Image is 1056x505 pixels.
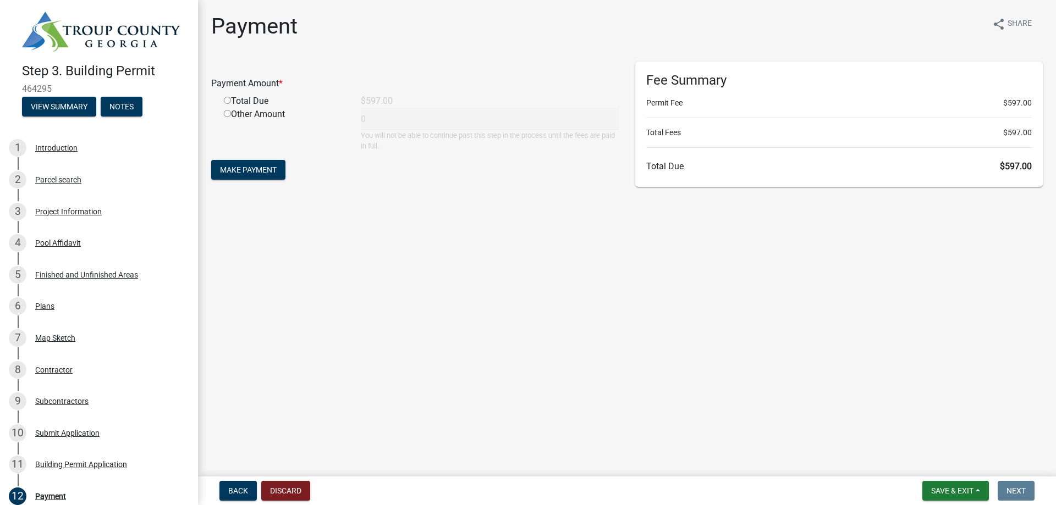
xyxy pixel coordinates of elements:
span: $597.00 [1000,161,1032,171]
div: Other Amount [216,108,353,151]
button: Next [998,481,1035,501]
div: 11 [9,456,26,473]
div: 7 [9,329,26,347]
wm-modal-confirm: Summary [22,103,96,112]
span: Next [1007,486,1026,495]
div: Project Information [35,208,102,215]
button: Discard [261,481,310,501]
span: Back [228,486,248,495]
span: $597.00 [1003,97,1032,109]
div: 6 [9,297,26,315]
div: Contractor [35,366,73,374]
div: 8 [9,361,26,379]
button: shareShare [983,13,1041,35]
div: Pool Affidavit [35,239,81,247]
h6: Fee Summary [646,73,1032,88]
div: 4 [9,234,26,252]
li: Permit Fee [646,97,1032,109]
button: Notes [101,97,142,116]
div: 1 [9,139,26,157]
div: Map Sketch [35,334,75,342]
button: Save & Exit [922,481,989,501]
button: Back [219,481,257,501]
wm-modal-confirm: Notes [101,103,142,112]
h1: Payment [211,13,298,40]
img: Troup County, Georgia [22,12,180,52]
span: Share [1008,18,1032,31]
li: Total Fees [646,127,1032,138]
div: 3 [9,203,26,220]
div: 10 [9,424,26,442]
div: 2 [9,171,26,188]
div: Subcontractors [35,397,89,405]
span: Save & Exit [931,486,974,495]
div: Plans [35,302,54,310]
div: Payment Amount [203,77,627,90]
div: 5 [9,266,26,284]
button: Make Payment [211,160,285,180]
h4: Step 3. Building Permit [22,63,189,79]
i: share [992,18,1005,31]
h6: Total Due [646,161,1032,171]
div: Finished and Unfinished Areas [35,271,138,279]
span: $597.00 [1003,127,1032,138]
span: Make Payment [220,165,277,174]
div: Payment [35,492,66,500]
div: Submit Application [35,429,100,437]
div: 9 [9,392,26,410]
div: Parcel search [35,176,81,184]
div: Total Due [216,95,353,108]
div: Building Permit Application [35,460,127,468]
span: 464295 [22,84,176,94]
button: View Summary [22,97,96,116]
div: Introduction [35,144,78,152]
div: 12 [9,487,26,505]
